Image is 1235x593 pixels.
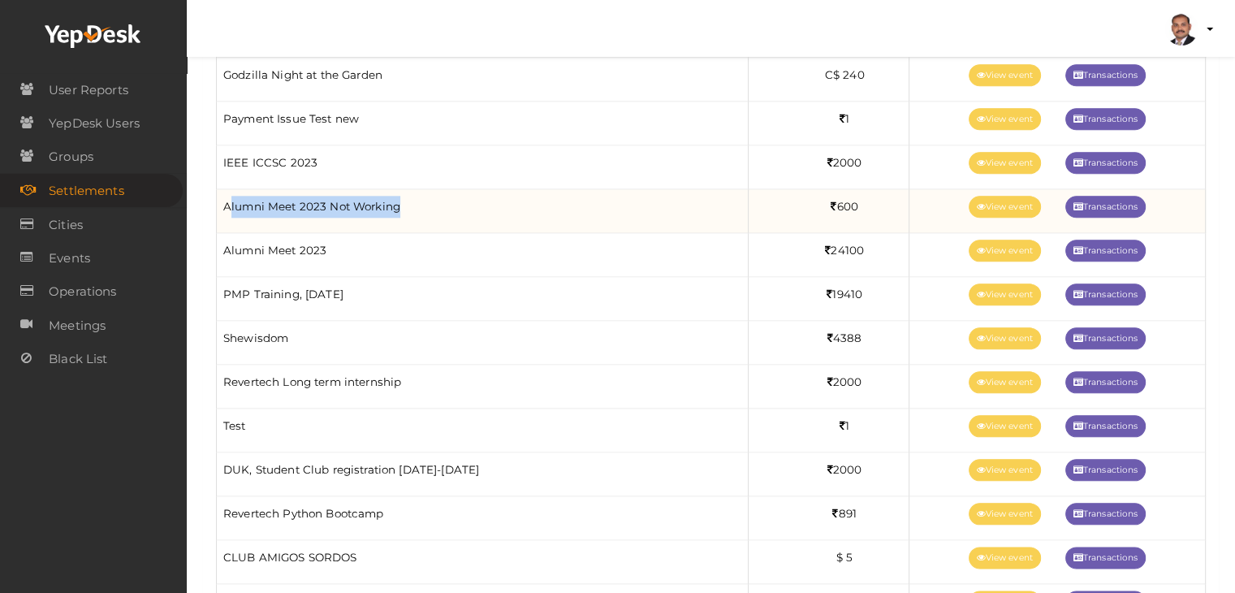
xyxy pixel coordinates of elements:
td: PMP Training, [DATE] [217,277,749,321]
td: DUK, Student Club registration [DATE]-[DATE] [217,452,749,496]
a: Transactions [1065,459,1146,481]
li: 5 [788,547,902,569]
a: Transactions [1065,240,1146,262]
a: Transactions [1065,284,1146,305]
a: Transactions [1065,152,1146,174]
a: Transactions [1065,64,1146,86]
a: View event [969,284,1041,305]
td: Revertech Long term internship [217,365,749,409]
a: View event [969,152,1041,174]
td: Payment Issue Test new [217,102,749,145]
li: 2000 [788,371,902,393]
a: View event [969,64,1041,86]
a: View event [969,371,1041,393]
span: Events [49,242,90,275]
li: 1 [788,108,902,130]
li: 891 [788,503,902,525]
a: Transactions [1065,547,1146,569]
span: User Reports [49,74,128,106]
a: Transactions [1065,371,1146,393]
img: EPD85FQV_small.jpeg [1165,13,1198,45]
a: Transactions [1065,327,1146,349]
a: Transactions [1065,108,1146,130]
span: C$ [825,68,840,81]
li: 1 [788,415,902,437]
span: Groups [49,141,93,173]
td: Godzilla Night at the Garden [217,58,749,102]
a: Transactions [1065,503,1146,525]
span: Settlements [49,175,124,207]
td: Shewisdom [217,321,749,365]
a: View event [969,327,1041,349]
a: View event [969,196,1041,218]
td: Test [217,409,749,452]
li: 4388 [788,327,902,349]
a: Transactions [1065,196,1146,218]
span: Cities [49,209,83,241]
td: CLUB AMIGOS SORDOS [217,540,749,584]
span: $ [836,551,843,564]
span: Meetings [49,309,106,342]
a: View event [969,108,1041,130]
li: 24100 [788,240,902,262]
a: View event [969,459,1041,481]
span: Black List [49,343,107,375]
a: View event [969,503,1041,525]
td: Alumni Meet 2023 Not Working [217,189,749,233]
a: View event [969,415,1041,437]
li: 600 [788,196,902,218]
a: View event [969,547,1041,569]
td: Alumni Meet 2023 [217,233,749,277]
li: 240 [788,64,902,86]
li: 2000 [788,152,902,174]
li: 19410 [788,284,902,305]
span: Operations [49,275,116,308]
a: View event [969,240,1041,262]
td: IEEE ICCSC 2023 [217,145,749,189]
span: YepDesk Users [49,107,140,140]
a: Transactions [1065,415,1146,437]
td: Revertech Python Bootcamp [217,496,749,540]
li: 2000 [788,459,902,481]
